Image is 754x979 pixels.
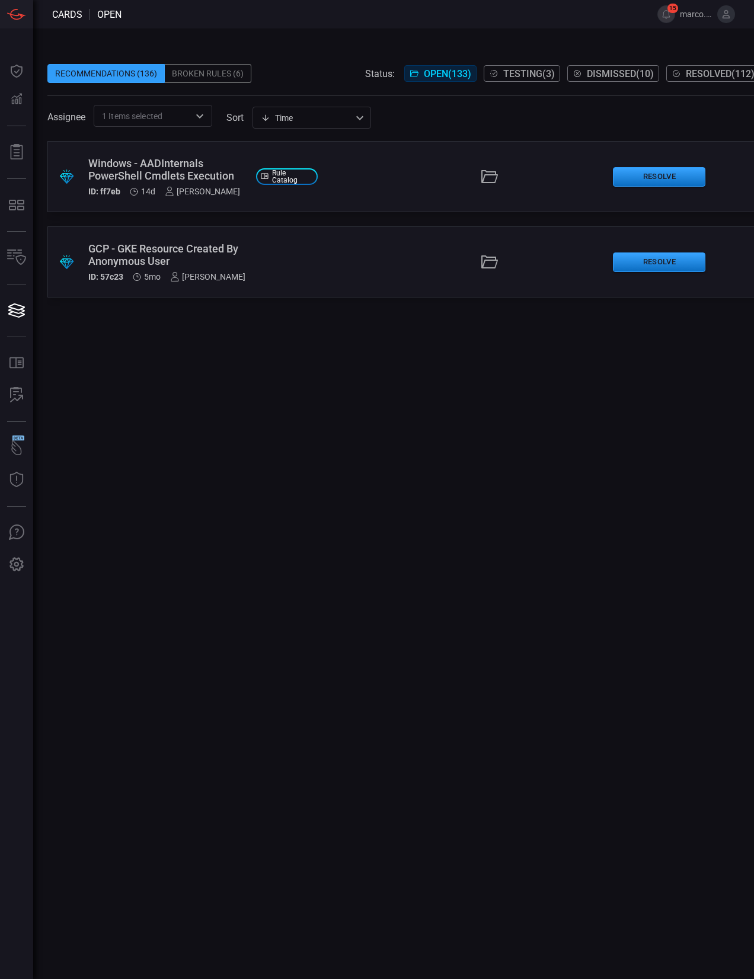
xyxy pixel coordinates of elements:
[165,187,240,196] div: [PERSON_NAME]
[88,272,123,281] h5: ID: 57c23
[2,244,31,272] button: Inventory
[47,64,165,83] div: Recommendations (136)
[226,112,244,123] label: sort
[484,65,560,82] button: Testing(3)
[88,242,247,267] div: GCP - GKE Resource Created By Anonymous User
[2,85,31,114] button: Detections
[47,111,85,123] span: Assignee
[657,5,675,23] button: 15
[424,68,471,79] span: Open ( 133 )
[170,272,245,281] div: [PERSON_NAME]
[165,64,251,83] div: Broken Rules (6)
[365,68,395,79] span: Status:
[667,4,678,13] span: 15
[2,296,31,325] button: Cards
[680,9,713,19] span: marco.[PERSON_NAME]
[141,187,155,196] span: Aug 05, 2025 7:03 AM
[2,191,31,219] button: MITRE - Detection Posture
[2,381,31,409] button: ALERT ANALYSIS
[2,466,31,494] button: Threat Intelligence
[102,110,162,122] span: 1 Items selected
[503,68,555,79] span: Testing ( 3 )
[567,65,659,82] button: Dismissed(10)
[272,169,312,184] span: Rule Catalog
[2,57,31,85] button: Dashboard
[2,519,31,547] button: Ask Us A Question
[613,167,705,187] button: Resolve
[613,252,705,272] button: Resolve
[52,9,82,20] span: Cards
[587,68,654,79] span: Dismissed ( 10 )
[144,272,161,281] span: Mar 17, 2025 10:05 AM
[2,434,31,462] button: Wingman
[2,349,31,377] button: Rule Catalog
[2,138,31,167] button: Reports
[88,157,247,182] div: Windows - AADInternals PowerShell Cmdlets Execution
[191,108,208,124] button: Open
[97,9,122,20] span: open
[88,187,120,196] h5: ID: ff7eb
[2,551,31,579] button: Preferences
[404,65,477,82] button: Open(133)
[261,112,352,124] div: Time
